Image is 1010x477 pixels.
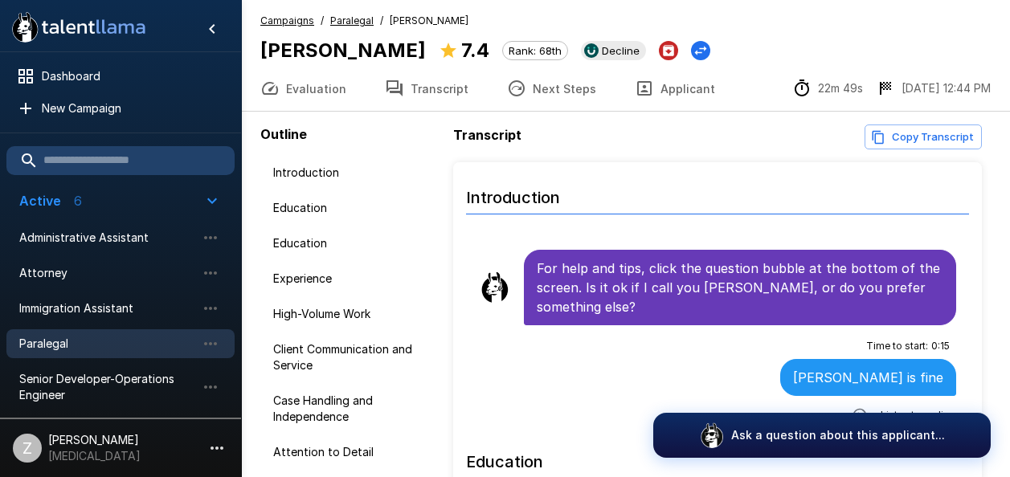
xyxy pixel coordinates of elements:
p: [PERSON_NAME] is fine [793,368,943,387]
span: [PERSON_NAME] [390,13,468,29]
span: / [380,13,383,29]
img: logo_glasses@2x.png [699,422,725,448]
span: Experience [273,271,434,287]
span: Introduction [273,165,434,181]
b: Outline [260,126,307,142]
div: Attention to Detail [260,438,447,467]
div: The time between starting and completing the interview [792,79,863,98]
span: Case Handling and Independence [273,393,434,425]
div: Experience [260,264,447,293]
div: Education [260,229,447,258]
button: Evaluation [241,66,366,111]
div: Introduction [260,158,447,187]
span: Client Communication and Service [273,341,434,373]
p: For help and tips, click the question bubble at the bottom of the screen. Is it ok if I call you ... [537,259,943,316]
button: Transcript [366,66,488,111]
p: 22m 49s [818,80,863,96]
span: Education [273,235,434,251]
button: Copy Transcript [865,124,982,149]
span: Rank: 68th [503,44,567,57]
div: The date and time when the interview was completed [876,79,991,98]
span: Listen to audio [881,407,950,423]
span: Education [273,200,434,216]
span: High-Volume Work [273,306,434,322]
div: Education [260,194,447,222]
b: 7.4 [461,39,489,62]
span: Time to start : [866,338,928,354]
span: Decline [595,44,646,57]
u: Paralegal [330,14,374,26]
button: Applicant [615,66,734,111]
span: / [321,13,324,29]
button: Ask a question about this applicant... [653,413,991,458]
p: Ask a question about this applicant... [731,427,945,443]
div: Case Handling and Independence [260,386,447,431]
button: Change Stage [691,41,710,60]
img: ukg_logo.jpeg [584,43,599,58]
div: View profile in UKG [581,41,646,60]
h6: Introduction [466,172,969,214]
span: Attention to Detail [273,444,434,460]
button: Archive Applicant [659,41,678,60]
u: Campaigns [260,14,314,26]
img: llama_clean.png [479,271,511,304]
div: High-Volume Work [260,300,447,328]
button: Next Steps [488,66,615,111]
b: Transcript [453,127,521,143]
b: [PERSON_NAME] [260,39,426,62]
div: Client Communication and Service [260,335,447,380]
span: 0 : 15 [931,338,950,354]
p: [DATE] 12:44 PM [902,80,991,96]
